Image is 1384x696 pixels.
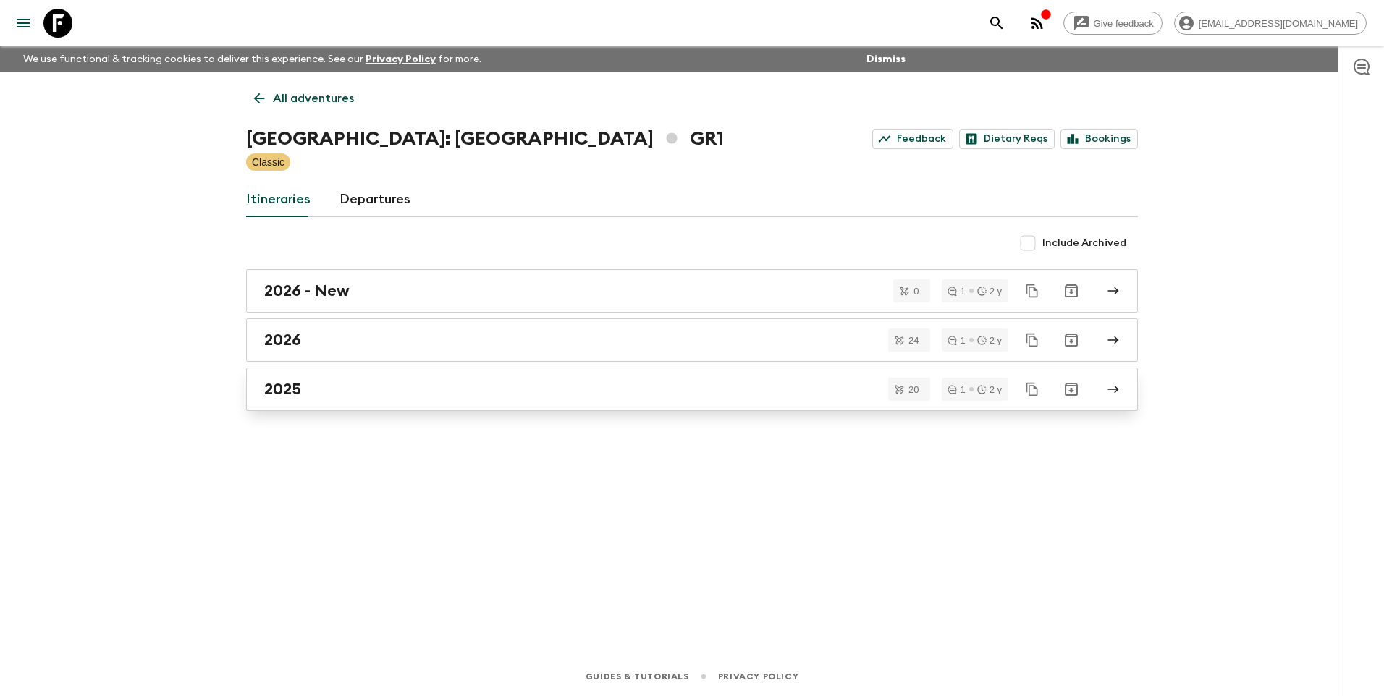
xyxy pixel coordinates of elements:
button: Archive [1057,276,1086,305]
p: We use functional & tracking cookies to deliver this experience. See our for more. [17,46,487,72]
a: All adventures [246,84,362,113]
button: Duplicate [1019,278,1045,304]
div: 2 y [977,287,1002,296]
a: 2025 [246,368,1138,411]
button: Duplicate [1019,327,1045,353]
a: 2026 - New [246,269,1138,313]
a: Dietary Reqs [959,129,1055,149]
button: Archive [1057,326,1086,355]
span: 24 [900,336,927,345]
div: 1 [948,287,965,296]
a: 2026 [246,318,1138,362]
p: Classic [252,155,284,169]
a: Bookings [1060,129,1138,149]
p: All adventures [273,90,354,107]
h1: [GEOGRAPHIC_DATA]: [GEOGRAPHIC_DATA] GR1 [246,124,724,153]
button: Duplicate [1019,376,1045,402]
button: Archive [1057,375,1086,404]
button: menu [9,9,38,38]
span: 20 [900,385,927,394]
a: Guides & Tutorials [586,669,689,684]
div: 1 [948,385,965,394]
span: [EMAIL_ADDRESS][DOMAIN_NAME] [1191,18,1366,29]
div: [EMAIL_ADDRESS][DOMAIN_NAME] [1174,12,1367,35]
div: 2 y [977,336,1002,345]
a: Departures [339,182,410,217]
a: Privacy Policy [366,54,436,64]
button: search adventures [982,9,1011,38]
h2: 2025 [264,380,301,399]
a: Privacy Policy [718,669,798,684]
span: 0 [905,287,927,296]
h2: 2026 [264,331,301,349]
div: 1 [948,336,965,345]
a: Itineraries [246,182,311,217]
span: Give feedback [1086,18,1162,29]
a: Give feedback [1063,12,1163,35]
button: Dismiss [863,49,909,69]
a: Feedback [872,129,953,149]
h2: 2026 - New [264,281,350,300]
div: 2 y [977,385,1002,394]
span: Include Archived [1042,236,1126,250]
